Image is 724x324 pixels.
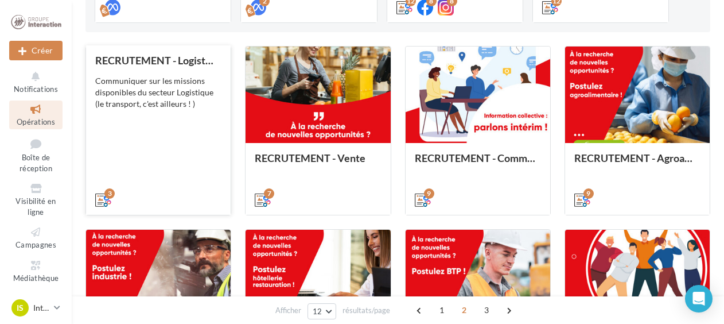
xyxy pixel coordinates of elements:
div: 3 [104,188,115,199]
button: Créer [9,41,63,60]
div: 9 [424,188,434,199]
a: Opérations [9,101,63,129]
span: Boîte de réception [20,153,52,173]
div: RECRUTEMENT - Agroalimentaire [574,152,700,175]
span: 2 [455,301,473,319]
span: Visibilité en ligne [15,196,56,217]
div: RECRUTEMENT - Vente [255,152,381,175]
span: Campagnes [15,240,56,249]
p: Interaction ST ETIENNE [33,302,49,314]
button: 12 [307,303,337,319]
div: Open Intercom Messenger [685,285,713,313]
span: résultats/page [342,305,390,316]
div: 9 [583,188,594,199]
a: IS Interaction ST ETIENNE [9,297,63,319]
span: Médiathèque [13,273,59,283]
span: Afficher [275,305,301,316]
span: 1 [433,301,451,319]
span: IS [17,302,24,314]
div: RECRUTEMENT - Logistique [95,55,221,66]
div: Nouvelle campagne [9,41,63,60]
div: RECRUTEMENT - Communication externe [415,152,541,175]
span: Opérations [17,117,55,126]
div: Communiquer sur les missions disponibles du secteur Logistique (le transport, c'est ailleurs ! ) [95,75,221,110]
a: Boîte de réception [9,134,63,176]
a: Visibilité en ligne [9,180,63,219]
div: 7 [264,188,274,199]
span: 12 [313,307,322,316]
a: Campagnes [9,223,63,252]
span: Notifications [14,84,58,94]
a: Médiathèque [9,257,63,285]
button: Notifications [9,68,63,96]
span: 3 [477,301,496,319]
